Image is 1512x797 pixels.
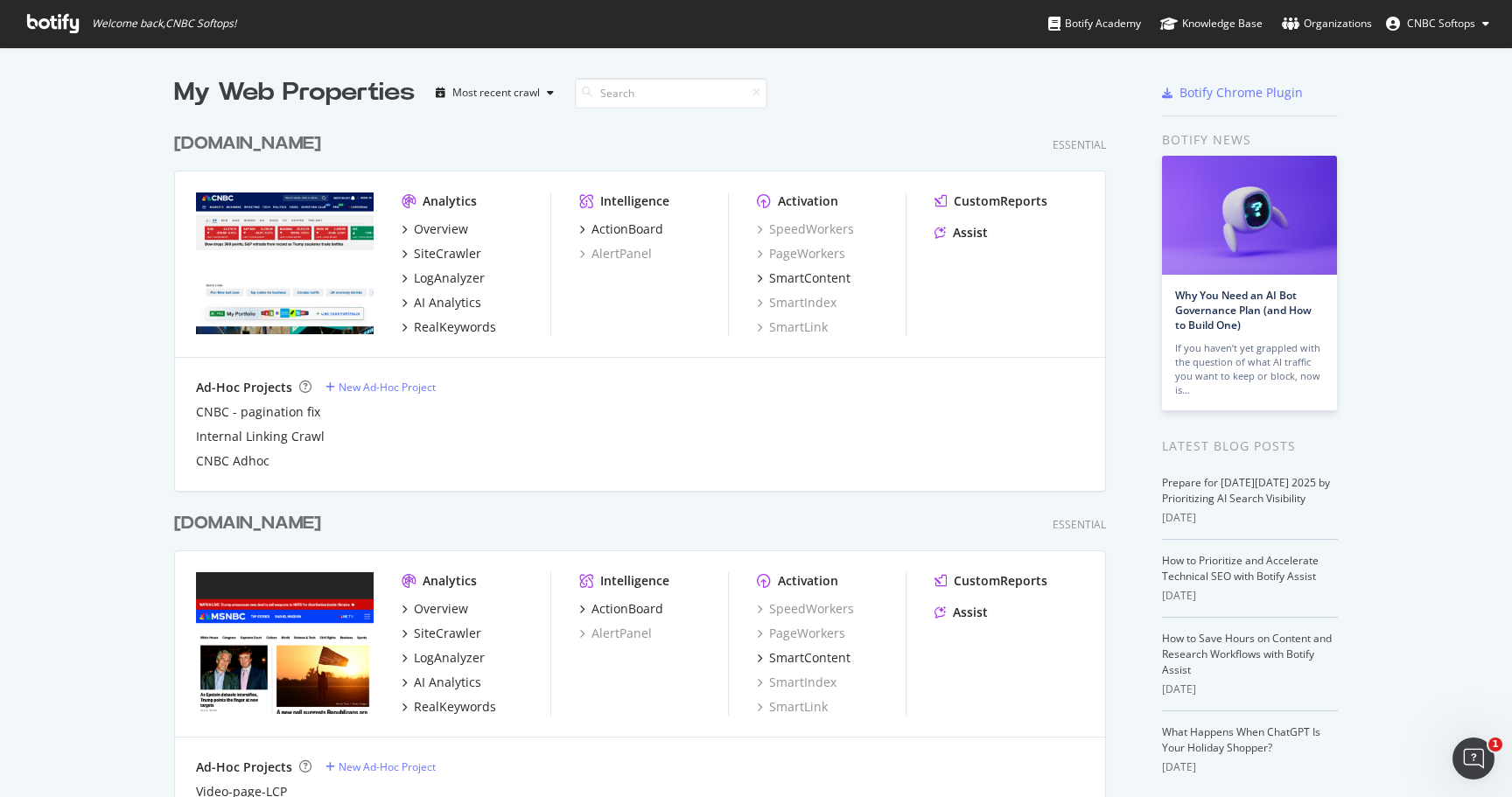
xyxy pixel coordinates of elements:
[414,220,468,238] div: Overview
[414,294,481,311] div: AI Analytics
[452,87,540,98] div: Most recent crawl
[757,649,850,667] a: SmartContent
[1162,475,1330,506] a: Prepare for [DATE][DATE] 2025 by Prioritizing AI Search Visibility
[757,245,845,262] a: PageWorkers
[414,318,496,336] div: RealKeywords
[402,318,496,336] a: RealKeywords
[1162,130,1338,150] div: Botify news
[1162,631,1332,677] a: How to Save Hours on Content and Research Workflows with Botify Assist
[402,674,481,691] a: AI Analytics
[1048,15,1141,32] div: Botify Academy
[757,269,850,287] a: SmartContent
[402,600,468,618] a: Overview
[402,220,468,238] a: Overview
[196,192,374,334] img: cnbc.com
[325,380,436,395] a: New Ad-Hoc Project
[1162,437,1338,456] div: Latest Blog Posts
[414,245,481,262] div: SiteCrawler
[339,380,436,395] div: New Ad-Hoc Project
[757,220,854,238] a: SpeedWorkers
[757,625,845,642] a: PageWorkers
[579,220,663,238] a: ActionBoard
[414,269,485,287] div: LogAnalyzer
[769,649,850,667] div: SmartContent
[1162,156,1337,275] img: Why You Need an AI Bot Governance Plan (and How to Build One)
[414,674,481,691] div: AI Analytics
[414,625,481,642] div: SiteCrawler
[579,625,652,642] a: AlertPanel
[757,674,836,691] a: SmartIndex
[600,192,669,210] div: Intelligence
[423,192,477,210] div: Analytics
[575,78,767,108] input: Search
[1162,553,1319,584] a: How to Prioritize and Accelerate Technical SEO with Botify Assist
[196,759,292,776] div: Ad-Hoc Projects
[174,75,415,110] div: My Web Properties
[1407,16,1475,31] span: CNBC Softops
[325,759,436,774] a: New Ad-Hoc Project
[1162,510,1338,526] div: [DATE]
[196,379,292,396] div: Ad-Hoc Projects
[934,604,988,621] a: Assist
[1162,682,1338,697] div: [DATE]
[1372,10,1503,38] button: CNBC Softops
[934,192,1047,210] a: CustomReports
[174,511,328,536] a: [DOMAIN_NAME]
[953,224,988,241] div: Assist
[339,759,436,774] div: New Ad-Hoc Project
[92,17,236,31] span: Welcome back, CNBC Softops !
[1452,738,1494,780] iframe: Intercom live chat
[1053,137,1106,152] div: Essential
[402,698,496,716] a: RealKeywords
[757,318,828,336] a: SmartLink
[954,192,1047,210] div: CustomReports
[414,698,496,716] div: RealKeywords
[757,600,854,618] a: SpeedWorkers
[934,224,988,241] a: Assist
[429,79,561,107] button: Most recent crawl
[402,269,485,287] a: LogAnalyzer
[953,604,988,621] div: Assist
[414,600,468,618] div: Overview
[1162,588,1338,604] div: [DATE]
[402,245,481,262] a: SiteCrawler
[1162,724,1320,755] a: What Happens When ChatGPT Is Your Holiday Shopper?
[196,428,325,445] a: Internal Linking Crawl
[402,649,485,667] a: LogAnalyzer
[757,294,836,311] a: SmartIndex
[1175,288,1312,332] a: Why You Need an AI Bot Governance Plan (and How to Build One)
[196,452,269,470] a: CNBC Adhoc
[196,403,320,421] a: CNBC - pagination fix
[591,220,663,238] div: ActionBoard
[423,572,477,590] div: Analytics
[1175,341,1324,397] div: If you haven’t yet grappled with the question of what AI traffic you want to keep or block, now is…
[757,698,828,716] a: SmartLink
[1162,84,1303,101] a: Botify Chrome Plugin
[1488,738,1502,752] span: 1
[402,294,481,311] a: AI Analytics
[174,511,321,536] div: [DOMAIN_NAME]
[579,600,663,618] a: ActionBoard
[778,192,838,210] div: Activation
[778,572,838,590] div: Activation
[174,131,328,157] a: [DOMAIN_NAME]
[414,649,485,667] div: LogAnalyzer
[954,572,1047,590] div: CustomReports
[402,625,481,642] a: SiteCrawler
[591,600,663,618] div: ActionBoard
[1160,15,1263,32] div: Knowledge Base
[174,131,321,157] div: [DOMAIN_NAME]
[579,245,652,262] a: AlertPanel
